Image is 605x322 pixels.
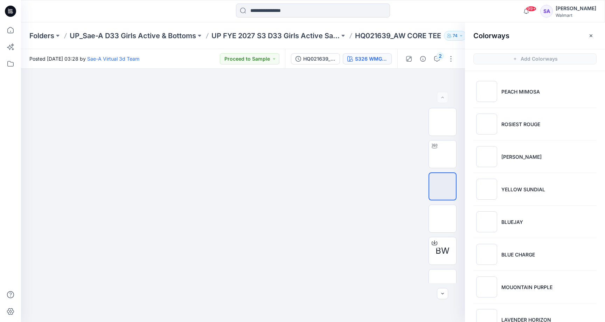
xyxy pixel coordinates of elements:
h2: Colorways [473,32,509,40]
a: UP FYE 2027 S3 D33 Girls Active Sae-A [211,31,340,41]
p: 74 [453,32,458,40]
button: Details [417,53,429,64]
p: PEACH MIMOSA [501,88,540,95]
div: 2 [437,53,444,60]
div: [PERSON_NAME] [556,4,596,13]
p: BLUE CHARGE [501,251,535,258]
button: HQ021639_FULL COLORWAYS [291,53,340,64]
p: BLUEJAY [501,218,523,226]
a: UP_Sae-A D33 Girls Active & Bottoms [70,31,196,41]
img: MOUONTAIN PURPLE [476,276,497,297]
div: SA [540,5,553,18]
a: Folders [29,31,54,41]
span: 99+ [526,6,536,12]
a: Sae-A Virtual 3d Team [87,56,139,62]
img: BLUEJAY [476,211,497,232]
div: S326 WMG OMBRE SPLATTER_1_C_110 SCALE(0912) [355,55,387,63]
img: YELLOW SUNDIAL [476,179,497,200]
img: ASH ROSE [476,146,497,167]
img: BLUE CHARGE [476,244,497,265]
img: ROSIEST ROUGE [476,114,497,135]
div: HQ021639_FULL COLORWAYS [303,55,335,63]
p: ROSIEST ROUGE [501,121,540,128]
button: 2 [431,53,443,64]
span: Posted [DATE] 03:28 by [29,55,139,62]
button: S326 WMG OMBRE SPLATTER_1_C_110 SCALE(0912) [343,53,392,64]
img: PEACH MIMOSA [476,81,497,102]
p: [PERSON_NAME] [501,153,542,160]
p: MOUONTAIN PURPLE [501,283,552,291]
div: Walmart [556,13,596,18]
button: 74 [444,31,466,41]
p: HQ021639_AW CORE TEE [355,31,441,41]
p: YELLOW SUNDIAL [501,186,545,193]
span: BW [436,245,450,257]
